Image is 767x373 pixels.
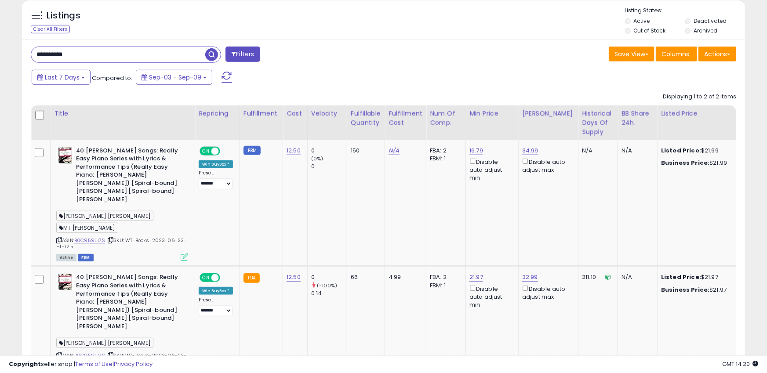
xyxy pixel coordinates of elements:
div: $21.99 [661,147,734,155]
b: 40 [PERSON_NAME] Songs: Really Easy Piano Series with Lyrics & Performance Tips (Really Easy Pian... [76,273,183,333]
div: 211.10 [582,273,611,281]
button: Actions [698,47,736,62]
div: 0.14 [311,290,347,297]
a: Terms of Use [75,360,113,368]
a: 12.50 [287,273,301,282]
span: FBM [78,254,94,261]
img: 41n63D1LMnL._SL40_.jpg [56,273,74,291]
div: FBA: 2 [430,147,459,155]
div: Title [54,109,191,118]
div: FBA: 2 [430,273,459,281]
div: Listed Price [661,109,737,118]
button: Sep-03 - Sep-09 [136,70,212,85]
div: Historical Days Of Supply [582,109,614,137]
strong: Copyright [9,360,41,368]
div: FBM: 1 [430,282,459,290]
b: Business Price: [661,286,709,294]
div: FBM: 1 [430,155,459,163]
div: $21.97 [661,273,734,281]
button: Save View [609,47,654,62]
div: N/A [582,147,611,155]
span: ON [200,147,211,155]
label: Deactivated [694,17,727,25]
div: $21.97 [661,286,734,294]
label: Archived [694,27,717,34]
div: Velocity [311,109,343,118]
button: Last 7 Days [32,70,91,85]
span: [PERSON_NAME] [PERSON_NAME] [56,338,153,348]
b: Business Price: [661,159,709,167]
div: Win BuyBox * [199,160,233,168]
span: OFF [219,147,233,155]
small: (-100%) [317,282,337,289]
span: Compared to: [92,74,132,82]
div: Cost [287,109,304,118]
div: 0 [311,147,347,155]
button: Columns [656,47,697,62]
small: FBA [244,273,260,283]
span: | SKU: WT-Books-2023-06-23-HL-12.5 [56,237,187,250]
div: Fulfillable Quantity [351,109,381,127]
b: Listed Price: [661,146,701,155]
div: Displaying 1 to 2 of 2 items [663,93,736,101]
span: ON [200,274,211,282]
div: Preset: [199,297,233,317]
div: Disable auto adjust max [522,157,571,174]
b: Listed Price: [661,273,701,281]
div: Preset: [199,170,233,190]
div: Num of Comp. [430,109,462,127]
div: Clear All Filters [31,25,70,33]
p: Listing States: [625,7,745,15]
a: 32.99 [522,273,538,282]
div: Disable auto adjust max [522,284,571,301]
a: 21.97 [469,273,483,282]
button: Filters [225,47,260,62]
div: 0 [311,163,347,170]
small: FBM [244,146,261,155]
label: Active [633,17,650,25]
span: MT [PERSON_NAME] [56,223,118,233]
div: N/A [622,273,651,281]
span: [PERSON_NAME] [PERSON_NAME] [56,211,153,221]
a: 12.50 [287,146,301,155]
h5: Listings [47,10,80,22]
a: 34.99 [522,146,538,155]
label: Out of Stock [633,27,665,34]
div: Win BuyBox * [199,287,233,295]
img: 41n63D1LMnL._SL40_.jpg [56,147,74,164]
span: 2025-09-17 14:20 GMT [722,360,758,368]
span: Sep-03 - Sep-09 [149,73,201,82]
b: 40 [PERSON_NAME] Songs: Really Easy Piano Series with Lyrics & Performance Tips (Really Easy Pian... [76,147,183,206]
div: N/A [622,147,651,155]
div: Disable auto adjust min [469,284,512,309]
a: B0C959LJ7S [74,237,105,244]
div: 0 [311,273,347,281]
div: Repricing [199,109,236,118]
span: Columns [662,50,689,58]
div: 66 [351,273,378,281]
div: seller snap | | [9,360,153,369]
span: Last 7 Days [45,73,80,82]
span: OFF [219,274,233,282]
div: $21.99 [661,159,734,167]
div: 150 [351,147,378,155]
a: 16.79 [469,146,483,155]
a: N/A [389,146,399,155]
div: Fulfillment Cost [389,109,422,127]
span: All listings currently available for purchase on Amazon [56,254,76,261]
div: Fulfillment [244,109,279,118]
div: Min Price [469,109,515,118]
div: Disable auto adjust min [469,157,512,182]
div: [PERSON_NAME] [522,109,574,118]
div: 4.99 [389,273,419,281]
a: Privacy Policy [114,360,153,368]
small: (0%) [311,155,324,162]
div: BB Share 24h. [622,109,654,127]
div: ASIN: [56,147,188,261]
